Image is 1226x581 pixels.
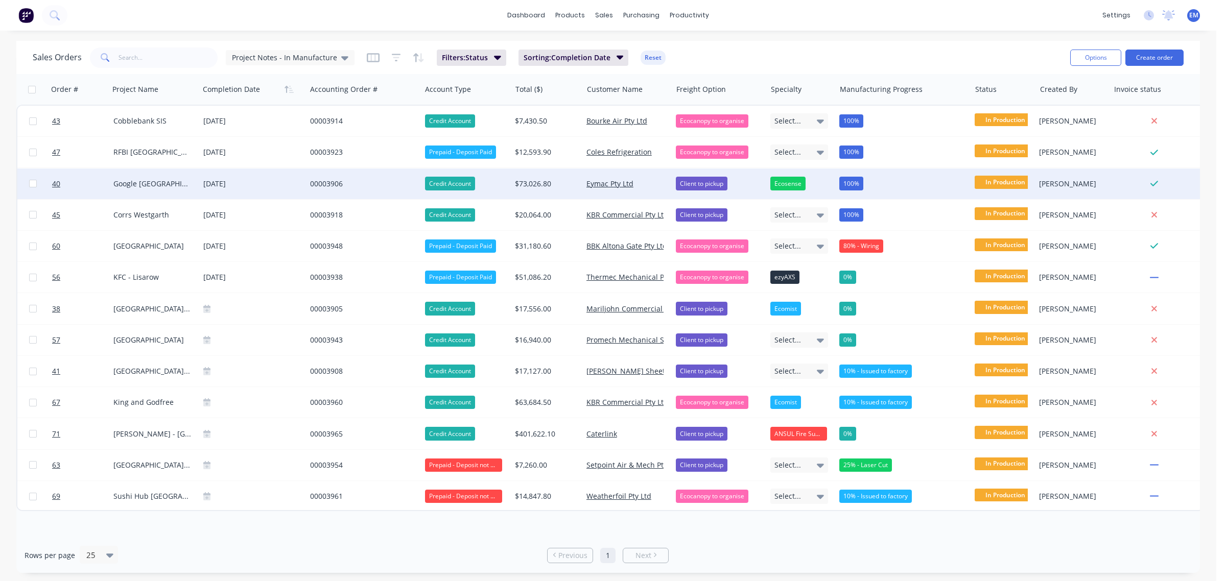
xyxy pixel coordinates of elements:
[310,272,412,282] div: 00003938
[1039,179,1102,189] div: [PERSON_NAME]
[586,241,667,251] a: BBK Altona Gate Pty Ltd
[33,53,82,62] h1: Sales Orders
[676,302,727,315] div: Client to pickup
[586,179,633,188] a: Eymac Pty Ltd
[515,84,543,94] div: Total ($)
[774,460,801,470] span: Select...
[975,489,1036,501] span: In Production
[203,177,302,190] div: [DATE]
[425,208,475,222] div: Credit Account
[774,366,801,376] span: Select...
[586,366,688,376] a: [PERSON_NAME] Sheetmetals
[586,210,668,220] a: KBR Commercial Pty Ltd
[232,52,337,63] span: Project Notes - In Manufacture
[52,356,113,386] a: 41
[676,239,748,253] div: Ecocanopy to organise
[113,241,191,251] div: [GEOGRAPHIC_DATA]
[52,460,60,470] span: 63
[310,429,412,439] div: 00003965
[1039,491,1102,501] div: [PERSON_NAME]
[310,366,412,376] div: 00003908
[437,50,506,66] button: Filters:Status
[1039,460,1102,470] div: [PERSON_NAME]
[52,241,60,251] span: 60
[1125,50,1184,66] button: Create order
[1039,304,1102,314] div: [PERSON_NAME]
[425,84,471,94] div: Account Type
[839,396,912,409] div: 10% - Issued to factory
[425,177,475,190] div: Credit Account
[515,460,575,470] div: $7,260.00
[839,490,912,503] div: 10% - Issued to factory
[839,146,863,159] div: 100%
[113,147,191,157] div: RFBI [GEOGRAPHIC_DATA]
[586,147,652,157] a: Coles Refrigeration
[310,210,412,220] div: 00003918
[425,333,475,347] div: Credit Account
[558,550,587,561] span: Previous
[770,271,799,284] div: ezyAXS
[52,481,113,512] a: 69
[1039,429,1102,439] div: [PERSON_NAME]
[425,114,475,128] div: Credit Account
[18,8,34,23] img: Factory
[425,239,496,253] div: Prepaid - Deposit Paid
[618,8,665,23] div: purchasing
[975,84,997,94] div: Status
[112,84,158,94] div: Project Name
[839,333,856,347] div: 0%
[52,179,60,189] span: 40
[1039,335,1102,345] div: [PERSON_NAME]
[1039,241,1102,251] div: [PERSON_NAME]
[113,397,191,407] div: King and Godfree
[587,84,643,94] div: Customer Name
[840,84,923,94] div: Manufacturing Progress
[771,84,801,94] div: Specialty
[52,116,60,126] span: 43
[310,335,412,345] div: 00003943
[113,304,191,314] div: [GEOGRAPHIC_DATA][PERSON_NAME]
[52,210,60,220] span: 45
[1039,210,1102,220] div: [PERSON_NAME]
[676,396,748,409] div: Ecocanopy to organise
[774,335,801,345] span: Select...
[676,177,727,190] div: Client to pickup
[586,335,688,345] a: Promech Mechanical Services
[52,450,113,480] a: 63
[310,116,412,126] div: 00003914
[676,458,727,472] div: Client to pickup
[52,387,113,418] a: 67
[518,50,629,66] button: Sorting:Completion Date
[676,114,748,128] div: Ecocanopy to organise
[203,115,302,128] div: [DATE]
[52,397,60,407] span: 67
[590,8,618,23] div: sales
[839,177,863,190] div: 100%
[502,8,550,23] a: dashboard
[1070,50,1121,66] button: Options
[676,490,748,503] div: Ecocanopy to organise
[600,548,616,563] a: Page 1 is your current page
[635,550,651,561] span: Next
[548,550,593,561] a: Previous page
[52,335,60,345] span: 57
[515,335,575,345] div: $16,940.00
[203,271,302,284] div: [DATE]
[586,116,647,126] a: Bourke Air Pty Ltd
[52,168,113,199] a: 40
[52,147,60,157] span: 47
[515,272,575,282] div: $51,086.20
[113,429,191,439] div: [PERSON_NAME] - [GEOGRAPHIC_DATA]
[839,239,883,253] div: 80% - Wiring
[1039,116,1102,126] div: [PERSON_NAME]
[774,491,801,501] span: Select...
[586,491,651,501] a: Weatherfoil Pty Ltd
[676,333,727,347] div: Client to pickup
[515,491,575,501] div: $14,847.80
[310,84,378,94] div: Accounting Order #
[839,208,863,222] div: 100%
[310,491,412,501] div: 00003961
[665,8,714,23] div: productivity
[975,332,1036,345] span: In Production
[770,396,801,409] div: Ecomist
